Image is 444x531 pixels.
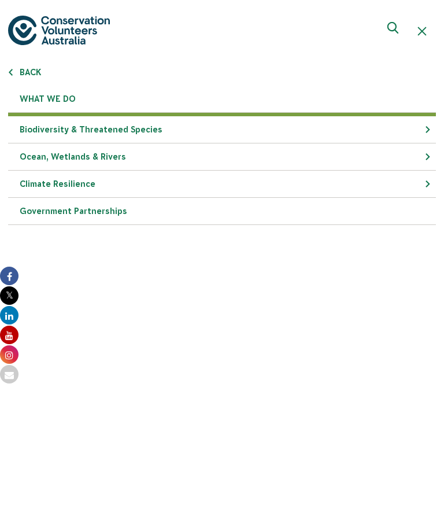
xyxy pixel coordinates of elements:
li: What We Do [8,105,436,139]
img: logo.svg [8,16,110,45]
a: Biodiversity & Threatened Species [8,116,436,143]
button: Expand search box Close search box [380,17,408,45]
span: What We Do [20,94,76,104]
a: Back [8,59,436,86]
button: Hide mobile navigation menu [408,17,436,45]
span: Expand search box [387,22,402,40]
a: Ocean, Wetlands & Rivers [8,143,436,171]
a: Climate Resilience [8,171,436,198]
a: Government Partnerships [8,198,436,225]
